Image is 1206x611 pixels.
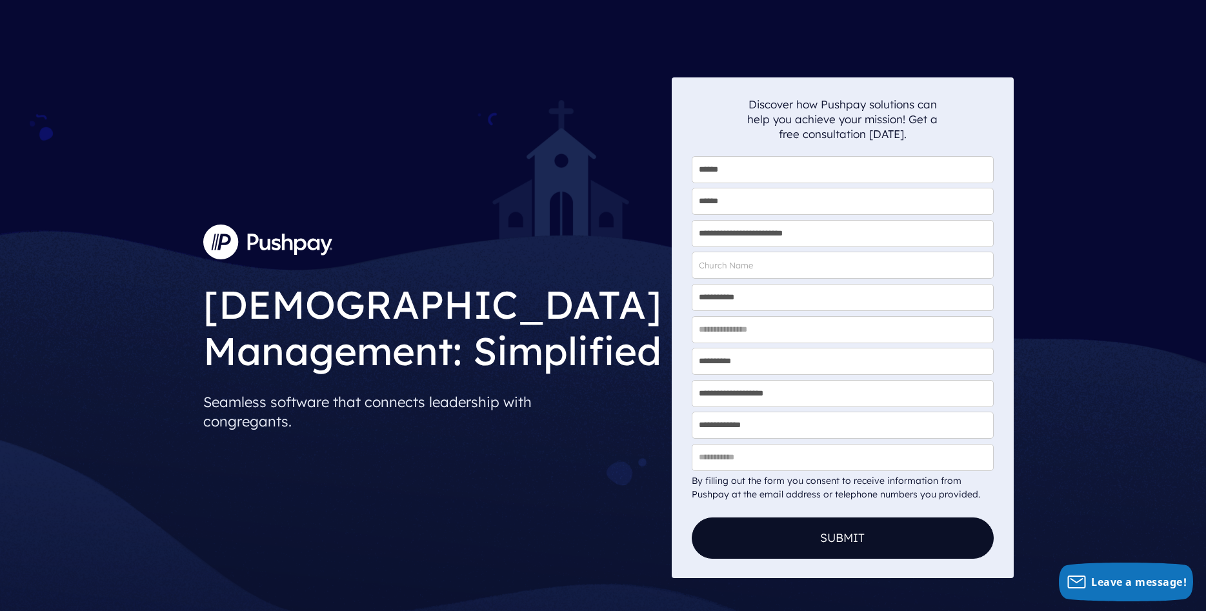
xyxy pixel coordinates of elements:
h1: [DEMOGRAPHIC_DATA] Management: Simplified [203,271,661,377]
p: Discover how Pushpay solutions can help you achieve your mission! Get a free consultation [DATE]. [747,97,938,141]
button: Leave a message! [1059,563,1193,601]
button: Submit [692,517,994,559]
span: Leave a message! [1091,575,1187,589]
p: Seamless software that connects leadership with congregants. [203,387,661,436]
input: Church Name [692,252,994,279]
div: By filling out the form you consent to receive information from Pushpay at the email address or t... [692,474,994,501]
